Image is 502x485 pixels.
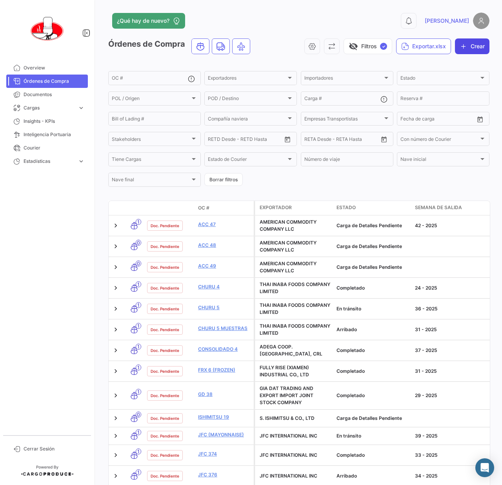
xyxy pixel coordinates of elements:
[136,449,141,454] span: 1
[24,445,85,452] span: Cerrar Sesión
[260,365,309,377] span: FULLY RISE (XIAMEN) INDUSTRIAL CO., LTD
[151,433,179,439] span: Doc. Pendiente
[112,242,120,250] a: Expand/Collapse Row
[24,78,85,85] span: Órdenes de Compra
[260,281,330,294] span: THAI INABA FOODS COMPANY LIMITED
[151,392,179,399] span: Doc. Pendiente
[336,326,409,333] div: Arribado
[78,104,85,111] span: expand_more
[336,472,409,480] div: Arribado
[136,261,141,266] span: 0
[136,365,141,370] span: 1
[336,392,409,399] div: Completado
[336,284,409,292] div: Completado
[108,38,253,54] h3: Órdenes de Compra
[136,344,141,350] span: 1
[260,204,292,211] span: Exportador
[112,284,120,292] a: Expand/Collapse Row
[24,131,85,138] span: Inteligencia Portuaria
[24,118,85,125] span: Insights - KPIs
[151,347,179,354] span: Doc. Pendiente
[6,88,88,101] a: Documentos
[260,240,316,253] span: AMERICAN COMMODITY COMPANY LLC
[198,204,209,212] span: OC #
[333,201,412,215] datatable-header-cell: Estado
[415,204,462,211] span: Semana de Salida
[112,326,120,334] a: Expand/Collapse Row
[198,391,251,398] a: GD 38
[336,222,409,229] div: Carga de Detalles Pendiente
[260,302,330,315] span: THAI INABA FOODS COMPANY LIMITED
[380,43,387,50] span: ✓
[136,429,141,435] span: 1
[412,201,490,215] datatable-header-cell: Semana de Salida
[260,261,316,273] span: AMERICAN COMMODITY COMPANY LLC
[112,222,120,230] a: Expand/Collapse Row
[136,219,141,225] span: 1
[400,158,479,163] span: Nave inicial
[198,414,251,421] a: ISHIMITSU 19
[112,432,120,440] a: Expand/Collapse Row
[24,144,85,151] span: Courier
[282,133,293,145] button: Open calendar
[304,117,383,123] span: Empresas Transportistas
[260,323,330,336] span: THAI INABA FOODS COMPANY LIMITED
[151,326,179,333] span: Doc. Pendiente
[400,77,479,82] span: Estado
[336,264,409,271] div: Carga de Detalles Pendiente
[24,158,75,165] span: Estadísticas
[24,91,85,98] span: Documentos
[204,173,243,186] button: Borrar filtros
[112,346,120,354] a: Expand/Collapse Row
[136,412,141,418] span: 0
[136,469,141,475] span: 1
[304,137,318,143] input: Desde
[396,38,451,54] button: Exportar.xlsx
[415,472,487,480] div: 34 - 2025
[415,347,487,354] div: 37 - 2025
[112,367,120,375] a: Expand/Collapse Row
[192,39,209,54] button: Ocean
[24,64,85,71] span: Overview
[349,42,358,51] span: visibility_off
[112,392,120,399] a: Expand/Collapse Row
[336,368,409,375] div: Completado
[151,452,179,458] span: Doc. Pendiente
[151,285,179,291] span: Doc. Pendiente
[227,137,263,143] input: Hasta
[336,243,409,250] div: Carga de Detalles Pendiente
[112,414,120,422] a: Expand/Collapse Row
[400,137,479,143] span: Con número de Courier
[112,178,190,184] span: Nave final
[336,452,409,459] div: Completado
[136,323,141,329] span: 1
[198,325,251,332] a: CHURU 5 MUESTRAS
[27,9,67,49] img: 0621d632-ab00-45ba-b411-ac9e9fb3f036.png
[260,344,322,357] span: ADEGA COOP. BORBA, CRL
[195,201,254,215] datatable-header-cell: OC #
[124,205,144,211] datatable-header-cell: Modo de Transporte
[400,117,415,123] input: Desde
[198,263,251,270] a: ACC 49
[260,415,315,421] span: S. ISHIMITSU & CO., LTD
[260,433,317,439] span: JFC INTERNATIONAL INC
[260,385,313,405] span: GIA DAT TRADING AND EXPORT IMPORT JOINT STOCK COMPANY
[198,242,251,249] a: ACC 48
[260,452,317,458] span: JFC INTERNATIONAL INC
[6,128,88,141] a: Inteligencia Portuaria
[198,471,251,478] a: JFC 376
[151,415,179,421] span: Doc. Pendiente
[455,38,489,54] button: Crear
[151,368,179,374] span: Doc. Pendiente
[78,158,85,165] span: expand_more
[6,61,88,75] a: Overview
[415,368,487,375] div: 31 - 2025
[212,39,229,54] button: Land
[474,113,486,125] button: Open calendar
[198,221,251,228] a: ACC 47
[415,392,487,399] div: 29 - 2025
[151,222,179,229] span: Doc. Pendiente
[336,415,409,422] div: Carga de Detalles Pendiente
[198,346,251,353] a: CONSOLIDADO 4
[112,158,190,163] span: Tiene Cargas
